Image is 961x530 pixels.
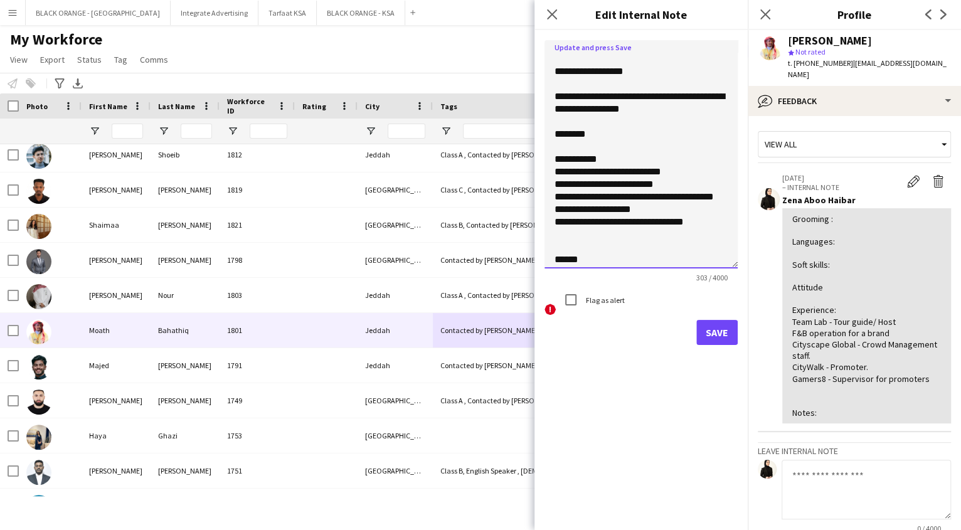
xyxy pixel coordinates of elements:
div: Bahathiq [151,313,220,347]
button: Open Filter Menu [440,125,452,137]
span: City [365,102,380,111]
div: Contacted by [PERSON_NAME] [433,348,586,383]
span: Tags [440,102,457,111]
div: Jeddah [358,137,433,172]
div: [PERSON_NAME] [82,453,151,488]
div: [GEOGRAPHIC_DATA] [358,383,433,418]
p: [DATE] [782,173,901,183]
div: 1749 [220,383,295,418]
input: Last Name Filter Input [181,124,212,139]
div: Class A , Contacted by [PERSON_NAME] , [DEMOGRAPHIC_DATA] Speaker [433,383,586,418]
img: Salman Ibrahim [26,495,51,520]
span: Rating [302,102,326,111]
button: Tarfaat KSA [258,1,317,25]
div: [PERSON_NAME] [82,383,151,418]
div: 1819 [220,172,295,207]
span: Workforce ID [227,97,272,115]
div: Grooming : Languages: Soft skills: Attitude Experience: Team Lab - Tour guide/ Host F&B operation... [792,213,941,419]
div: Feedback [748,86,961,116]
button: Integrate Advertising [171,1,258,25]
h3: Leave internal note [758,445,951,457]
span: Tag [114,54,127,65]
div: Class B, English Speaker [433,489,586,523]
div: [GEOGRAPHIC_DATA] [358,172,433,207]
img: Kareem Nour [26,284,51,309]
div: [PERSON_NAME] [82,172,151,207]
div: Jeddah [358,313,433,347]
div: [GEOGRAPHIC_DATA] [358,208,433,242]
div: Class A , Contacted by [PERSON_NAME] , English Speaker , Khaleeji Profile [433,278,586,312]
input: Tags Filter Input [463,124,578,139]
h3: Edit Internal Note [534,6,748,23]
div: Jeddah [358,348,433,383]
button: Open Filter Menu [365,125,376,137]
span: t. [PHONE_NUMBER] [788,58,853,68]
p: – INTERNAL NOTE [782,183,901,192]
span: | [EMAIL_ADDRESS][DOMAIN_NAME] [788,58,947,79]
div: 1751 [220,453,295,488]
img: Haya Ghazi [26,425,51,450]
div: Contacted by [PERSON_NAME] [433,243,586,277]
button: BLACK ORANGE - [GEOGRAPHIC_DATA] [26,1,171,25]
a: Export [35,51,70,68]
span: ! [544,304,556,315]
button: BLACK ORANGE - KSA [317,1,405,25]
span: Not rated [795,47,826,56]
div: 1801 [220,313,295,347]
span: 303 / 4000 [686,273,738,282]
div: 1753 [220,418,295,453]
div: [PERSON_NAME] [82,137,151,172]
h3: Profile [748,6,961,23]
div: Majed [82,348,151,383]
span: My Workforce [10,30,102,49]
div: Nour [151,278,220,312]
div: [PERSON_NAME] [151,383,220,418]
div: Haya [82,418,151,453]
app-action-btn: Advanced filters [52,76,67,91]
div: [PERSON_NAME] [151,453,220,488]
span: View all [765,139,797,150]
div: 1758 [220,489,295,523]
div: [PERSON_NAME] [788,35,872,46]
div: [PERSON_NAME] [151,348,220,383]
button: Save [696,320,738,345]
a: View [5,51,33,68]
a: Status [72,51,107,68]
img: Sameh Mohammed Ali [26,179,51,204]
button: Open Filter Menu [89,125,100,137]
span: Comms [140,54,168,65]
div: [GEOGRAPHIC_DATA] [358,418,433,453]
div: Class A , Contacted by [PERSON_NAME] , [DEMOGRAPHIC_DATA] Speaker [433,137,586,172]
span: First Name [89,102,127,111]
span: View [10,54,28,65]
a: Comms [135,51,173,68]
div: Zena Aboo Haibar [782,194,951,206]
div: [PERSON_NAME] [151,489,220,523]
div: [PERSON_NAME] [82,489,151,523]
img: Majed ahmed [26,354,51,379]
div: 1803 [220,278,295,312]
div: [GEOGRAPHIC_DATA] [358,489,433,523]
div: Ghazi [151,418,220,453]
img: Moath Bahathiq [26,319,51,344]
button: Open Filter Menu [227,125,238,137]
div: [PERSON_NAME] [151,208,220,242]
div: 1791 [220,348,295,383]
input: City Filter Input [388,124,425,139]
div: [PERSON_NAME] [151,243,220,277]
div: Contacted by [PERSON_NAME] [433,313,586,347]
div: 1812 [220,137,295,172]
div: [GEOGRAPHIC_DATA] [358,453,433,488]
div: Class B, English Speaker , [DEMOGRAPHIC_DATA] [433,453,586,488]
div: [GEOGRAPHIC_DATA] [358,243,433,277]
div: Shoeib [151,137,220,172]
span: Photo [26,102,48,111]
div: [PERSON_NAME] [151,172,220,207]
span: Export [40,54,65,65]
span: Status [77,54,102,65]
a: Tag [109,51,132,68]
div: [PERSON_NAME] [82,278,151,312]
div: 1798 [220,243,295,277]
img: Omar Shoeib [26,144,51,169]
img: Abdulaziz Abu salah [26,249,51,274]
